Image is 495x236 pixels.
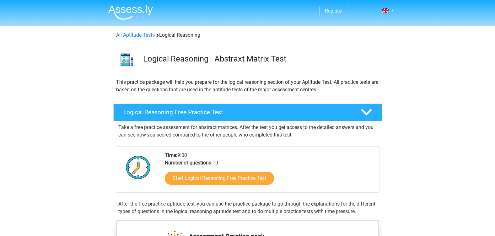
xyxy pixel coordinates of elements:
[116,32,155,38] a: All Aptitude Tests
[114,46,140,73] img: logical reasoning
[325,8,343,14] a: Register
[114,31,382,39] div: Logical Reasoning
[165,160,213,166] b: Number of questions:
[108,5,153,20] img: Assessly
[116,78,379,94] p: This practice package will help you prepare for the logical reasoning section of your Aptitude Te...
[123,109,351,116] h4: Logical Reasoning Free Practice Test
[160,152,379,192] div: 9:00 10
[116,200,379,215] div: After the free practice aptitude test, you can use the practice package to go through the explana...
[165,172,274,185] a: Start Logical Reasoning Free Practice Test
[143,54,377,64] h3: Logical Reasoning - Abstraxt Matrix Test
[111,104,385,121] a: Logical Reasoning Free Practice Test
[118,124,377,139] p: Take a free practice assessment for abstract matrices. After the test you get access to the detai...
[122,152,154,183] img: Clock
[165,152,177,158] b: Time:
